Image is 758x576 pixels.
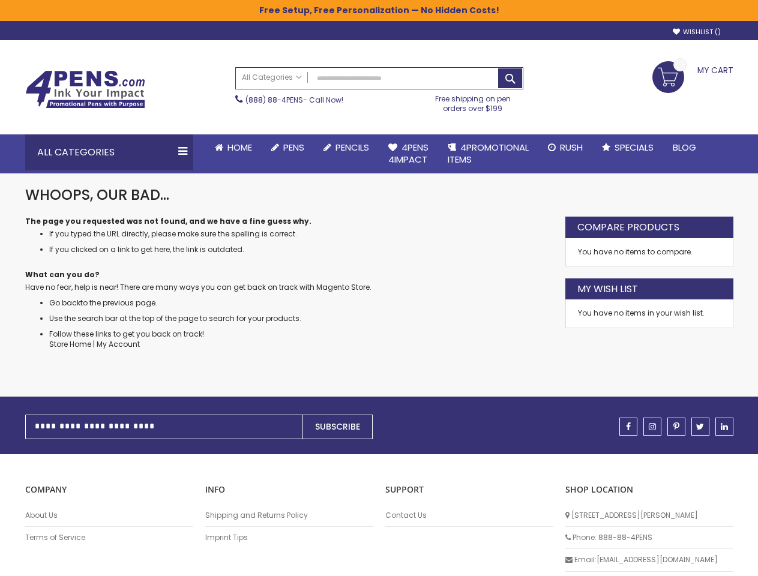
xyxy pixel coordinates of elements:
[388,141,429,166] span: 4Pens 4impact
[721,422,728,431] span: linkedin
[25,533,193,542] a: Terms of Service
[578,308,721,318] div: You have no items in your wish list.
[236,68,308,88] a: All Categories
[25,134,193,170] div: All Categories
[448,141,529,166] span: 4PROMOTIONAL ITEMS
[577,283,638,296] strong: My Wish List
[565,505,733,527] li: [STREET_ADDRESS][PERSON_NAME]
[283,141,304,154] span: Pens
[423,89,523,113] div: Free shipping on pen orders over $199
[49,245,553,254] li: If you clicked on a link to get here, the link is outdated.
[315,421,360,433] span: Subscribe
[97,339,140,349] a: My Account
[314,134,379,161] a: Pencils
[565,549,733,571] li: Email: [EMAIL_ADDRESS][DOMAIN_NAME]
[385,484,553,496] p: Support
[262,134,314,161] a: Pens
[649,422,656,431] span: instagram
[626,422,631,431] span: facebook
[715,418,733,436] a: linkedin
[49,298,553,308] li: to the previous page.
[643,418,661,436] a: instagram
[49,298,80,308] a: Go back
[335,141,369,154] span: Pencils
[245,95,343,105] span: - Call Now!
[385,511,553,520] a: Contact Us
[205,484,373,496] p: INFO
[379,134,438,173] a: 4Pens4impact
[619,418,637,436] a: facebook
[205,134,262,161] a: Home
[673,141,696,154] span: Blog
[205,511,373,520] a: Shipping and Returns Policy
[667,418,685,436] a: pinterest
[663,134,706,161] a: Blog
[93,339,95,349] span: |
[25,283,553,292] dd: Have no fear, help is near! There are many ways you can get back on track with Magento Store.
[25,70,145,109] img: 4Pens Custom Pens and Promotional Products
[205,533,373,542] a: Imprint Tips
[615,141,654,154] span: Specials
[227,141,252,154] span: Home
[592,134,663,161] a: Specials
[49,339,91,349] a: Store Home
[49,329,553,349] li: Follow these links to get you back on track!
[49,314,553,323] li: Use the search bar at the top of the page to search for your products.
[302,415,373,439] button: Subscribe
[565,527,733,549] li: Phone: 888-88-4PENS
[565,238,733,266] div: You have no items to compare.
[25,185,169,205] span: Whoops, our bad...
[565,484,733,496] p: SHOP LOCATION
[25,484,193,496] p: COMPANY
[577,221,679,234] strong: Compare Products
[25,217,553,226] dt: The page you requested was not found, and we have a fine guess why.
[242,73,302,82] span: All Categories
[25,270,553,280] dt: What can you do?
[691,418,709,436] a: twitter
[538,134,592,161] a: Rush
[673,28,721,37] a: Wishlist
[49,229,553,239] li: If you typed the URL directly, please make sure the spelling is correct.
[245,95,303,105] a: (888) 88-4PENS
[560,141,583,154] span: Rush
[696,422,704,431] span: twitter
[673,422,679,431] span: pinterest
[438,134,538,173] a: 4PROMOTIONALITEMS
[25,511,193,520] a: About Us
